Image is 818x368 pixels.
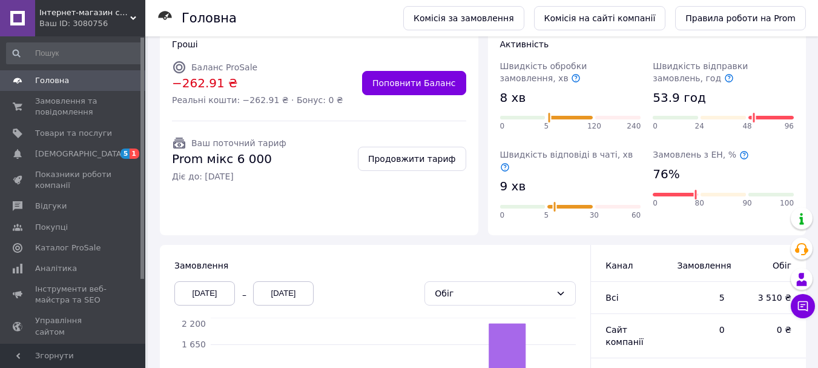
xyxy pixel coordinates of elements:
button: Чат з покупцем [791,294,815,318]
tspan: 1 650 [182,340,206,349]
h1: Головна [182,11,237,25]
div: Ваш ID: 3080756 [39,18,145,29]
span: 53.9 год [653,89,705,107]
span: 5 [544,210,549,221]
span: [DEMOGRAPHIC_DATA] [35,149,125,159]
a: Комісія на сайті компанії [534,6,666,30]
span: 24 [695,121,704,132]
span: 0 ₴ [749,324,791,336]
span: Замовлень з ЕН, % [653,150,748,159]
span: 76% [653,166,679,183]
a: Комісія за замовлення [403,6,524,30]
span: Показники роботи компанії [35,169,112,191]
span: Реальні кошти: −262.91 ₴ · Бонус: 0 ₴ [172,94,343,106]
span: Швидкість обробки замовлення, хв [500,61,587,83]
span: 90 [742,198,751,209]
span: Товари та послуги [35,128,112,139]
span: 120 [587,121,601,132]
a: Продовжити тариф [358,147,466,171]
span: 80 [695,198,704,209]
span: Діє до: [DATE] [172,170,286,182]
span: Ваш поточний тариф [191,138,286,148]
span: Каталог ProSale [35,243,101,253]
span: Замовлення [174,261,228,270]
a: Поповнити Баланс [362,71,466,95]
span: 9 хв [500,178,526,195]
span: Інструменти веб-майстра та SEO [35,284,112,306]
span: Активність [500,39,549,49]
div: [DATE] [174,281,235,306]
span: Швидкість відправки замовлень, год [653,61,748,83]
span: 100 [780,198,794,209]
div: Обіг [435,287,551,300]
span: −262.91 ₴ [172,75,343,92]
span: 5 [120,149,130,159]
span: Канал [605,261,633,270]
span: 5 [678,292,725,304]
span: 0 [653,121,658,132]
span: 30 [590,210,599,221]
span: Управління сайтом [35,315,112,337]
span: Аналітика [35,263,77,274]
a: Правила роботи на Prom [675,6,806,30]
span: 8 хв [500,89,526,107]
span: 0 [500,210,505,221]
span: Всi [605,293,618,303]
tspan: 2 200 [182,319,206,329]
span: Відгуки [35,201,67,212]
span: Швидкість відповіді в чаті, хв [500,150,633,172]
span: 240 [627,121,641,132]
span: 48 [742,121,751,132]
span: 5 [544,121,549,132]
span: 0 [653,198,658,209]
input: Пошук [6,42,143,64]
span: Баланс ProSale [191,62,257,72]
span: Покупці [35,222,68,233]
span: Prom мікс 6 000 [172,150,286,168]
span: 96 [785,121,794,132]
span: 3 510 ₴ [749,292,791,304]
span: 0 [678,324,725,336]
span: 1 [130,149,139,159]
span: Головна [35,75,69,86]
span: Обіг [749,259,791,272]
span: Гроші [172,39,198,49]
div: [DATE] [253,281,314,306]
span: Інтернет-магазин сонцезахисні окуляри, окуляри для зору, ланцюжки для окулярів, футляри Svit Optics [39,7,130,18]
span: Замовлення та повідомлення [35,96,112,118]
span: 0 [500,121,505,132]
span: 60 [632,210,641,221]
span: Сайт компанії [605,325,643,347]
span: Замовлення [678,259,725,272]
